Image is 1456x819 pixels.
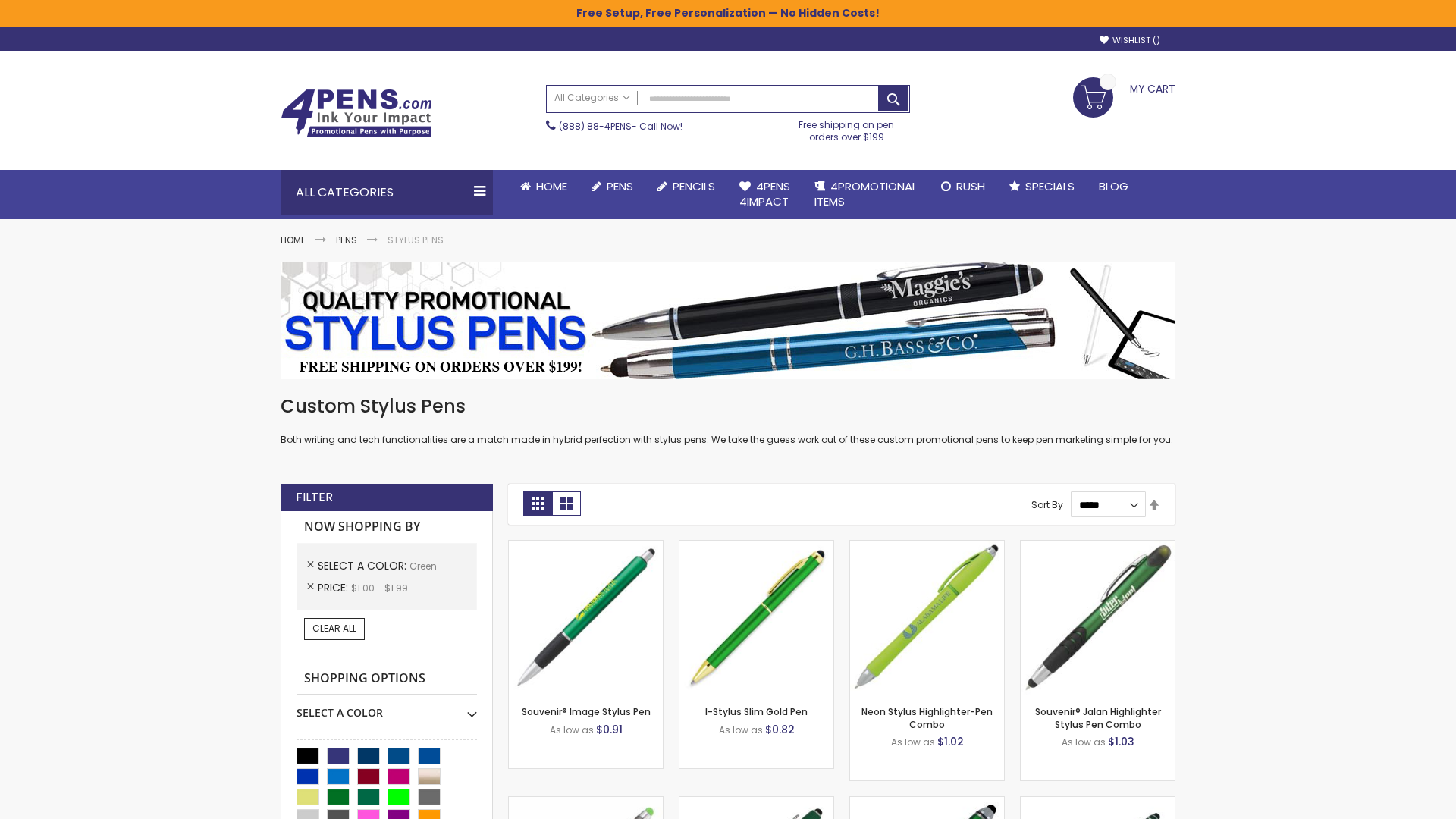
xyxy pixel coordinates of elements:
[891,736,935,748] span: As low as
[547,86,638,111] a: All Categories
[719,723,763,736] span: As low as
[336,234,357,246] a: Pens
[312,622,356,635] span: Clear All
[281,89,432,137] img: 4Pens Custom Pens and Promotional Products
[850,540,1004,553] a: Neon Stylus Highlighter-Pen Combo-Green
[850,796,1004,809] a: Kyra Pen with Stylus and Flashlight-Green
[645,170,727,203] a: Pencils
[351,582,408,595] span: $1.00 - $1.99
[705,705,808,718] a: I-Stylus Slim Gold Pen
[1025,178,1075,194] span: Specials
[1031,498,1063,511] label: Sort By
[297,663,477,695] strong: Shopping Options
[523,491,552,516] strong: Grid
[783,113,911,143] div: Free shipping on pen orders over $199
[739,178,790,209] span: 4Pens 4impact
[297,511,477,543] strong: Now Shopping by
[559,120,682,133] span: - Call Now!
[956,178,985,194] span: Rush
[550,723,594,736] span: As low as
[281,394,1175,447] div: Both writing and tech functionalities are a match made in hybrid perfection with stylus pens. We ...
[304,618,365,639] a: Clear All
[508,170,579,203] a: Home
[296,489,333,506] strong: Filter
[929,170,997,203] a: Rush
[1021,541,1175,695] img: Souvenir® Jalan Highlighter Stylus Pen Combo-Green
[1021,796,1175,809] a: Colter Stylus Twist Metal Pen-Green
[536,178,567,194] span: Home
[596,722,623,737] span: $0.91
[388,234,444,246] strong: Stylus Pens
[607,178,633,194] span: Pens
[1108,734,1134,749] span: $1.03
[559,120,632,133] a: (888) 88-4PENS
[679,796,833,809] a: Custom Soft Touch® Metal Pens with Stylus-Green
[1035,705,1161,730] a: Souvenir® Jalan Highlighter Stylus Pen Combo
[318,558,409,573] span: Select A Color
[802,170,929,219] a: 4PROMOTIONALITEMS
[1087,170,1141,203] a: Blog
[814,178,917,209] span: 4PROMOTIONAL ITEMS
[318,580,351,595] span: Price
[765,722,795,737] span: $0.82
[522,705,651,718] a: Souvenir® Image Stylus Pen
[1100,35,1160,46] a: Wishlist
[679,541,833,695] img: I-Stylus Slim Gold-Green
[509,541,663,695] img: Souvenir® Image Stylus Pen-Green
[509,796,663,809] a: Islander Softy Gel with Stylus - ColorJet Imprint-Green
[554,92,630,104] span: All Categories
[673,178,715,194] span: Pencils
[937,734,964,749] span: $1.02
[1099,178,1128,194] span: Blog
[409,560,437,573] span: Green
[281,170,493,215] div: All Categories
[850,541,1004,695] img: Neon Stylus Highlighter-Pen Combo-Green
[297,695,477,720] div: Select A Color
[1021,540,1175,553] a: Souvenir® Jalan Highlighter Stylus Pen Combo-Green
[579,170,645,203] a: Pens
[281,262,1175,379] img: Stylus Pens
[727,170,802,219] a: 4Pens4impact
[509,540,663,553] a: Souvenir® Image Stylus Pen-Green
[1062,736,1106,748] span: As low as
[861,705,993,730] a: Neon Stylus Highlighter-Pen Combo
[679,540,833,553] a: I-Stylus Slim Gold-Green
[997,170,1087,203] a: Specials
[281,234,306,246] a: Home
[281,394,1175,419] h1: Custom Stylus Pens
